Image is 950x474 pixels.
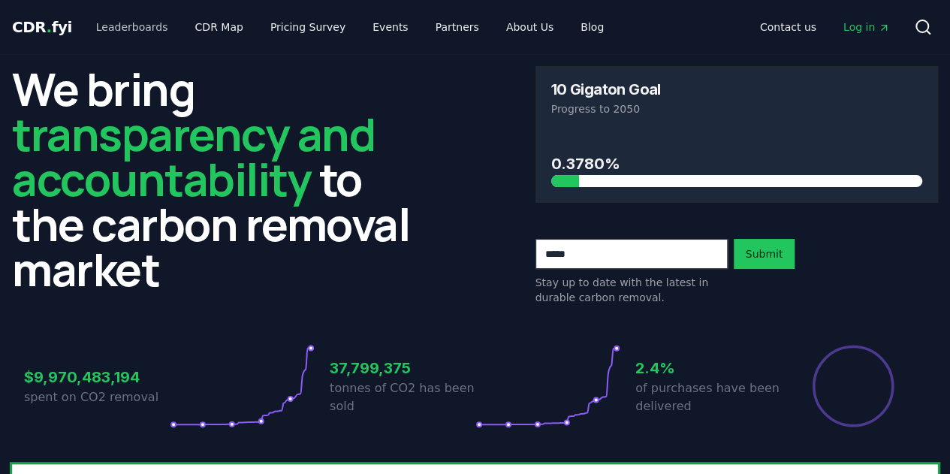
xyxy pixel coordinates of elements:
[551,101,923,116] p: Progress to 2050
[748,14,902,41] nav: Main
[843,20,890,35] span: Log in
[183,14,255,41] a: CDR Map
[12,18,72,36] span: CDR fyi
[330,357,475,379] h3: 37,799,375
[635,379,781,415] p: of purchases have been delivered
[734,239,795,269] button: Submit
[84,14,616,41] nav: Main
[811,344,895,428] div: Percentage of sales delivered
[551,152,923,175] h3: 0.3780%
[494,14,565,41] a: About Us
[47,18,52,36] span: .
[360,14,420,41] a: Events
[568,14,616,41] a: Blog
[12,17,72,38] a: CDR.fyi
[12,66,415,291] h2: We bring to the carbon removal market
[258,14,357,41] a: Pricing Survey
[635,357,781,379] h3: 2.4%
[424,14,491,41] a: Partners
[24,388,170,406] p: spent on CO2 removal
[535,275,728,305] p: Stay up to date with the latest in durable carbon removal.
[330,379,475,415] p: tonnes of CO2 has been sold
[24,366,170,388] h3: $9,970,483,194
[748,14,828,41] a: Contact us
[551,82,661,97] h3: 10 Gigaton Goal
[831,14,902,41] a: Log in
[84,14,180,41] a: Leaderboards
[12,103,375,210] span: transparency and accountability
